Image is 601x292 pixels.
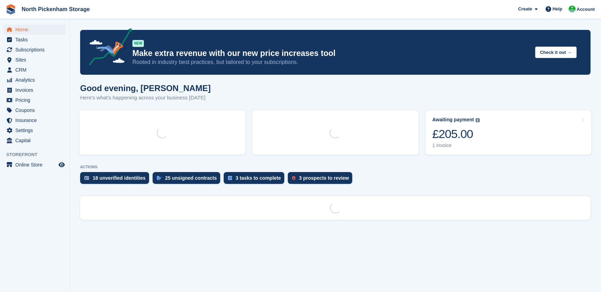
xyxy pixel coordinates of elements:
[535,47,577,58] button: Check it out →
[15,65,57,75] span: CRM
[577,6,595,13] span: Account
[132,58,530,66] p: Rooted in industry best practices, but tailored to your subscriptions.
[15,95,57,105] span: Pricing
[15,25,57,34] span: Home
[93,175,146,181] div: 18 unverified identities
[15,45,57,55] span: Subscriptions
[80,83,211,93] h1: Good evening, [PERSON_NAME]
[3,85,66,95] a: menu
[3,95,66,105] a: menu
[3,105,66,115] a: menu
[3,75,66,85] a: menu
[15,55,57,65] span: Sites
[432,143,480,148] div: 1 invoice
[236,175,281,181] div: 3 tasks to complete
[299,175,349,181] div: 3 prospects to review
[6,4,16,15] img: stora-icon-8386f47178a22dfd0bd8f6a31ec36ba5ce8667c1dd55bd0f319d3a0aa187defe.svg
[3,55,66,65] a: menu
[3,25,66,34] a: menu
[15,115,57,125] span: Insurance
[15,160,57,170] span: Online Store
[425,111,591,155] a: Awaiting payment £205.00 1 invoice
[224,172,288,187] a: 3 tasks to complete
[476,118,480,122] img: icon-info-grey-7440780725fd019a000dd9b08b2336e03edf1995a4989e88bcd33f0948082b44.svg
[157,176,162,180] img: contract_signature_icon-13c848040528278c33f63329250d36e43548de30e8caae1d1a13099fd9432cc5.svg
[80,172,153,187] a: 18 unverified identities
[3,125,66,135] a: menu
[3,115,66,125] a: menu
[15,125,57,135] span: Settings
[3,65,66,75] a: menu
[80,165,591,169] p: ACTIONS
[15,85,57,95] span: Invoices
[153,172,224,187] a: 25 unsigned contracts
[15,105,57,115] span: Coupons
[19,3,93,15] a: North Pickenham Storage
[6,151,69,158] span: Storefront
[3,136,66,145] a: menu
[3,35,66,44] a: menu
[132,40,144,47] div: NEW
[3,160,66,170] a: menu
[292,176,295,180] img: prospect-51fa495bee0391a8d652442698ab0144808aea92771e9ea1ae160a38d050c398.svg
[432,117,474,123] div: Awaiting payment
[84,176,89,180] img: verify_identity-adf6edd0f0f0b5bbfe63781bf79b02c33cf7c696d77639b501bdc392416b5a36.svg
[518,6,532,13] span: Create
[83,28,132,68] img: price-adjustments-announcement-icon-8257ccfd72463d97f412b2fc003d46551f7dbcb40ab6d574587a9cd5c0d94...
[165,175,217,181] div: 25 unsigned contracts
[80,94,211,102] p: Here's what's happening across your business [DATE]
[569,6,576,13] img: Chris Gulliver
[288,172,356,187] a: 3 prospects to review
[57,161,66,169] a: Preview store
[228,176,232,180] img: task-75834270c22a3079a89374b754ae025e5fb1db73e45f91037f5363f120a921f8.svg
[553,6,562,13] span: Help
[3,45,66,55] a: menu
[15,75,57,85] span: Analytics
[15,35,57,44] span: Tasks
[132,48,530,58] p: Make extra revenue with our new price increases tool
[432,127,480,141] div: £205.00
[15,136,57,145] span: Capital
